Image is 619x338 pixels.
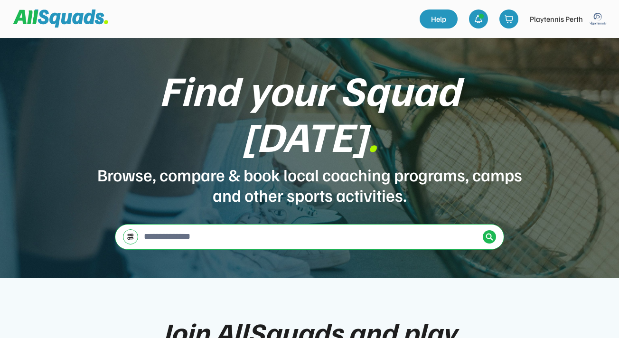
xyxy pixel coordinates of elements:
img: Squad%20Logo.svg [13,9,108,28]
img: bell-03%20%281%29.svg [474,14,483,24]
img: settings-03.svg [127,233,134,240]
img: playtennis%20blue%20logo%201.png [589,9,608,28]
img: Icon%20%2838%29.svg [486,233,493,241]
div: Playtennis Perth [530,13,583,25]
div: Browse, compare & book local coaching programs, camps and other sports activities. [96,164,523,205]
a: Help [420,9,458,28]
img: shopping-cart-01%20%281%29.svg [504,14,514,24]
font: . [367,109,378,161]
div: Find your Squad [DATE] [96,66,523,159]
